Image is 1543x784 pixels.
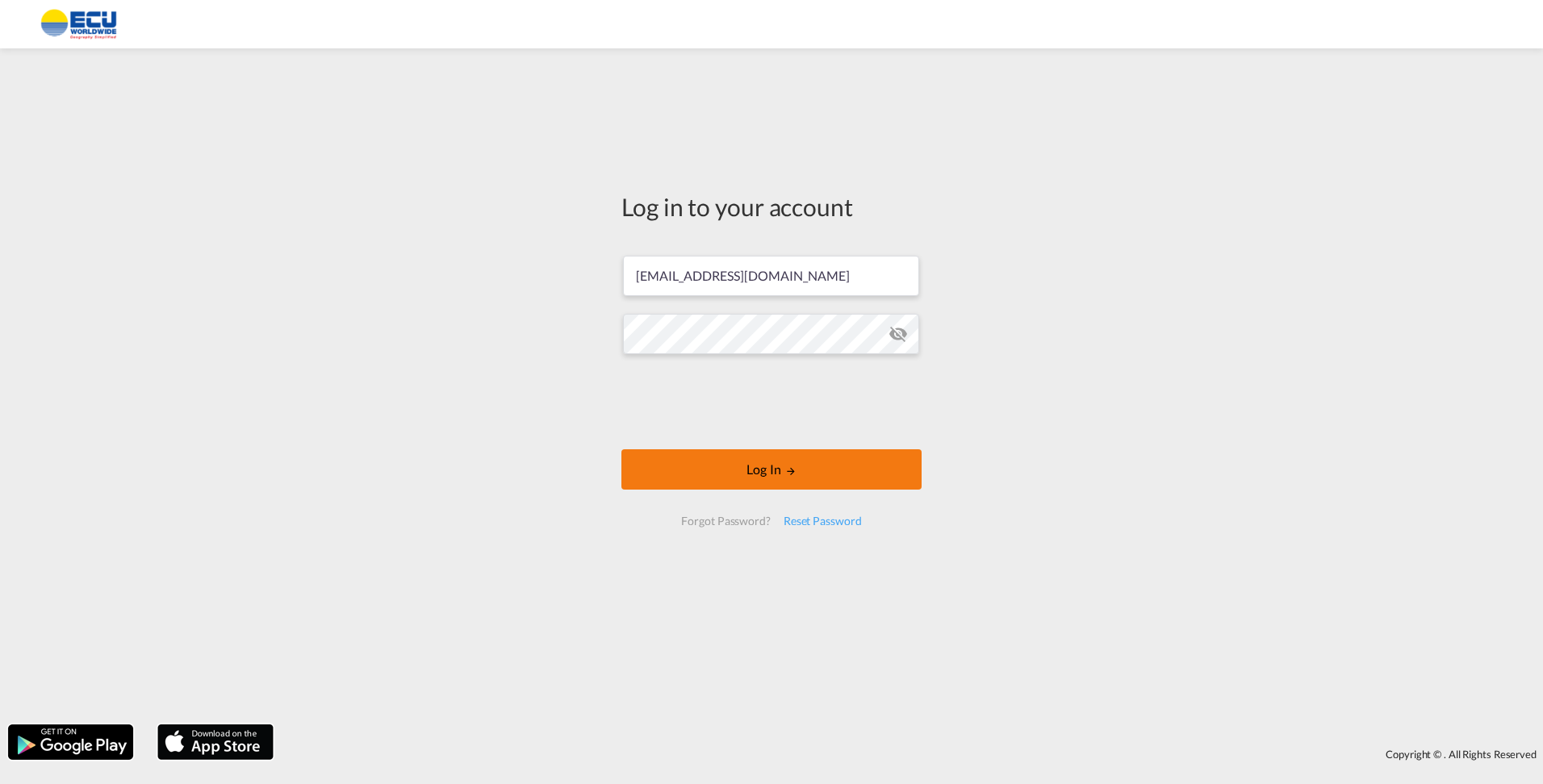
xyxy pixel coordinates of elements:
[621,449,922,490] button: LOGIN
[623,256,919,296] input: Enter email/phone number
[156,723,275,761] img: apple.png
[282,740,1543,768] div: Copyright © . All Rights Reserved
[24,6,133,43] img: 6cccb1402a9411edb762cf9624ab9cda.png
[649,370,894,433] iframe: reCAPTCHA
[675,507,776,536] div: Forgot Password?
[777,507,868,536] div: Reset Password
[889,324,908,344] md-icon: icon-eye-off
[6,723,135,761] img: google.png
[621,190,922,223] div: Log in to your account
